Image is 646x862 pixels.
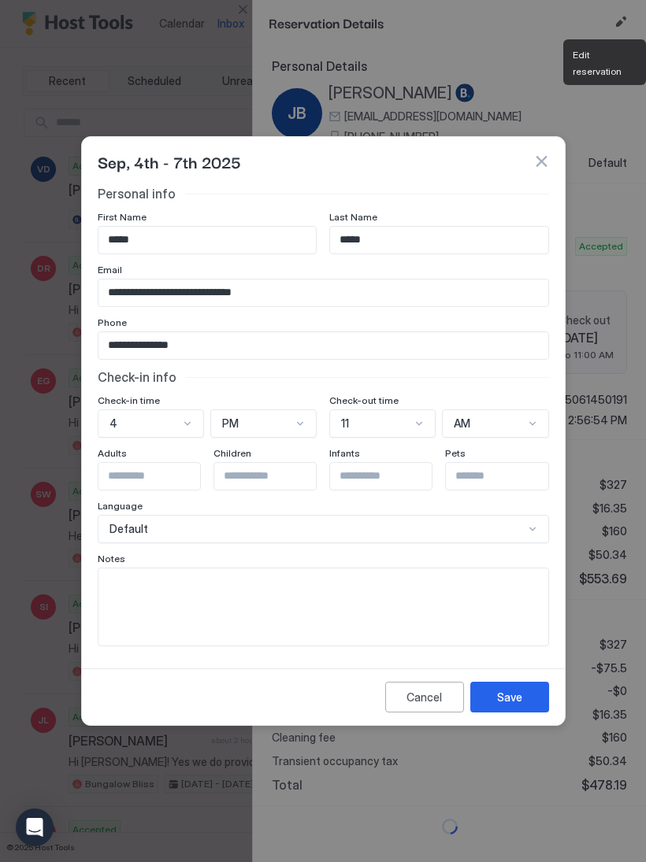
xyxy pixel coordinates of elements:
[573,49,622,77] span: Edit reservation
[110,522,148,536] span: Default
[329,394,399,406] span: Check-out time
[329,211,377,223] span: Last Name
[222,416,239,431] span: PM
[214,463,343,490] input: Input Field
[446,463,575,490] input: Input Field
[497,689,522,705] div: Save
[98,227,317,253] input: Input Field
[213,447,251,459] span: Children
[98,394,160,406] span: Check-in time
[98,279,548,306] input: Input Field
[341,416,349,431] span: 11
[329,447,360,459] span: Infants
[16,808,54,846] div: Open Intercom Messenger
[407,689,442,705] div: Cancel
[454,416,470,431] span: AM
[98,316,127,328] span: Phone
[98,211,147,223] span: First Name
[110,416,117,431] span: 4
[445,447,466,459] span: Pets
[330,463,459,490] input: Input Field
[470,682,549,712] button: Save
[98,186,176,202] span: Personal info
[98,553,125,564] span: Notes
[385,682,464,712] button: Cancel
[98,369,176,385] span: Check-in info
[98,150,241,173] span: Sep, 4th - 7th 2025
[330,227,548,253] input: Input Field
[98,463,228,490] input: Input Field
[98,568,548,646] textarea: Input Field
[98,500,143,512] span: Language
[98,264,122,276] span: Email
[98,447,127,459] span: Adults
[98,332,548,359] input: Input Field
